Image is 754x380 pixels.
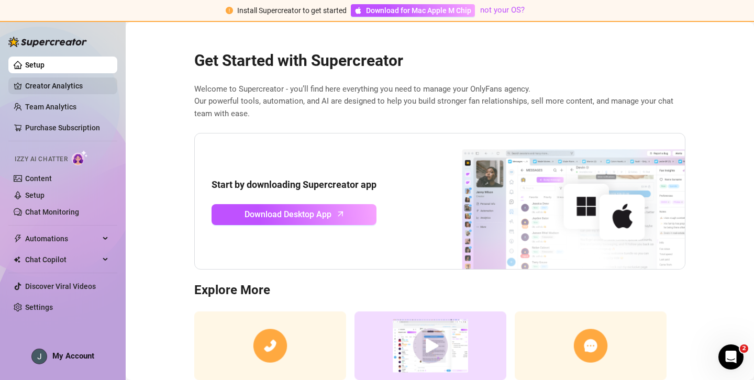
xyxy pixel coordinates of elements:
[480,5,525,15] a: not your OS?
[245,208,331,221] span: Download Desktop App
[32,349,47,364] img: ACg8ocKoru04Vp4FzLJtX4Wkn4XcMCGybsALgarY_2THpU1CHEF4Fg=s96-c
[25,103,76,111] a: Team Analytics
[52,351,94,361] span: My Account
[25,230,99,247] span: Automations
[423,133,685,270] img: download app
[8,37,87,47] img: logo-BBDzfeDw.svg
[718,344,744,370] iframe: Intercom live chat
[212,204,376,225] a: Download Desktop Apparrow-up
[25,251,99,268] span: Chat Copilot
[194,311,346,380] img: consulting call
[212,179,376,190] strong: Start by downloading Supercreator app
[237,6,347,15] span: Install Supercreator to get started
[25,174,52,183] a: Content
[740,344,748,353] span: 2
[25,124,100,132] a: Purchase Subscription
[25,282,96,290] a: Discover Viral Videos
[194,51,685,71] h2: Get Started with Supercreator
[354,311,506,380] img: supercreator demo
[194,282,685,299] h3: Explore More
[25,303,53,311] a: Settings
[25,77,109,94] a: Creator Analytics
[194,83,685,120] span: Welcome to Supercreator - you’ll find here everything you need to manage your OnlyFans agency. Ou...
[354,7,362,14] span: apple
[14,256,20,263] img: Chat Copilot
[366,5,471,16] span: Download for Mac Apple M Chip
[226,7,233,14] span: exclamation-circle
[515,311,667,380] img: contact support
[15,154,68,164] span: Izzy AI Chatter
[25,61,45,69] a: Setup
[72,150,88,165] img: AI Chatter
[351,4,475,17] a: Download for Mac Apple M Chip
[25,191,45,199] a: Setup
[14,234,22,243] span: thunderbolt
[25,208,79,216] a: Chat Monitoring
[335,208,347,220] span: arrow-up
